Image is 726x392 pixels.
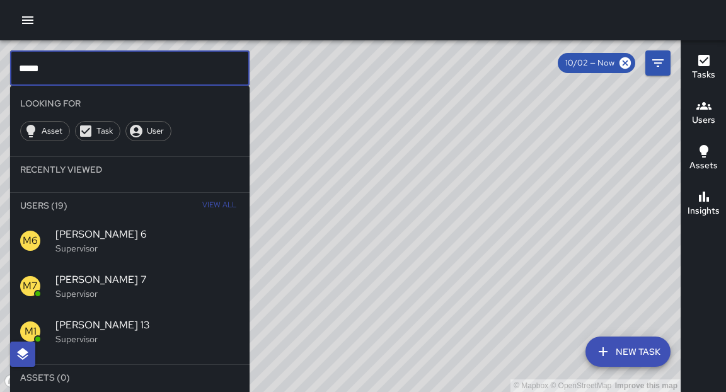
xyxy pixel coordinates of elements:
[55,242,239,255] p: Supervisor
[23,233,38,248] p: M6
[692,113,715,127] h6: Users
[23,279,38,294] p: M7
[20,121,70,141] div: Asset
[681,136,726,182] button: Assets
[681,45,726,91] button: Tasks
[25,324,37,339] p: M1
[55,227,239,242] span: [PERSON_NAME] 6
[692,68,715,82] h6: Tasks
[55,333,239,345] p: Supervisor
[585,337,671,367] button: New Task
[55,272,239,287] span: [PERSON_NAME] 7
[558,57,622,69] span: 10/02 — Now
[202,195,236,216] span: View All
[199,193,239,218] button: View All
[10,193,250,218] li: Users (19)
[10,218,250,263] div: M6[PERSON_NAME] 6Supervisor
[35,125,69,137] span: Asset
[558,53,635,73] div: 10/02 — Now
[125,121,171,141] div: User
[10,365,250,390] li: Assets (0)
[688,204,720,218] h6: Insights
[689,159,718,173] h6: Assets
[55,318,239,333] span: [PERSON_NAME] 13
[10,263,250,309] div: M7[PERSON_NAME] 7Supervisor
[10,157,250,182] li: Recently Viewed
[681,182,726,227] button: Insights
[89,125,120,137] span: Task
[140,125,171,137] span: User
[10,91,250,116] li: Looking For
[10,309,250,354] div: M1[PERSON_NAME] 13Supervisor
[55,287,239,300] p: Supervisor
[75,121,120,141] div: Task
[645,50,671,76] button: Filters
[681,91,726,136] button: Users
